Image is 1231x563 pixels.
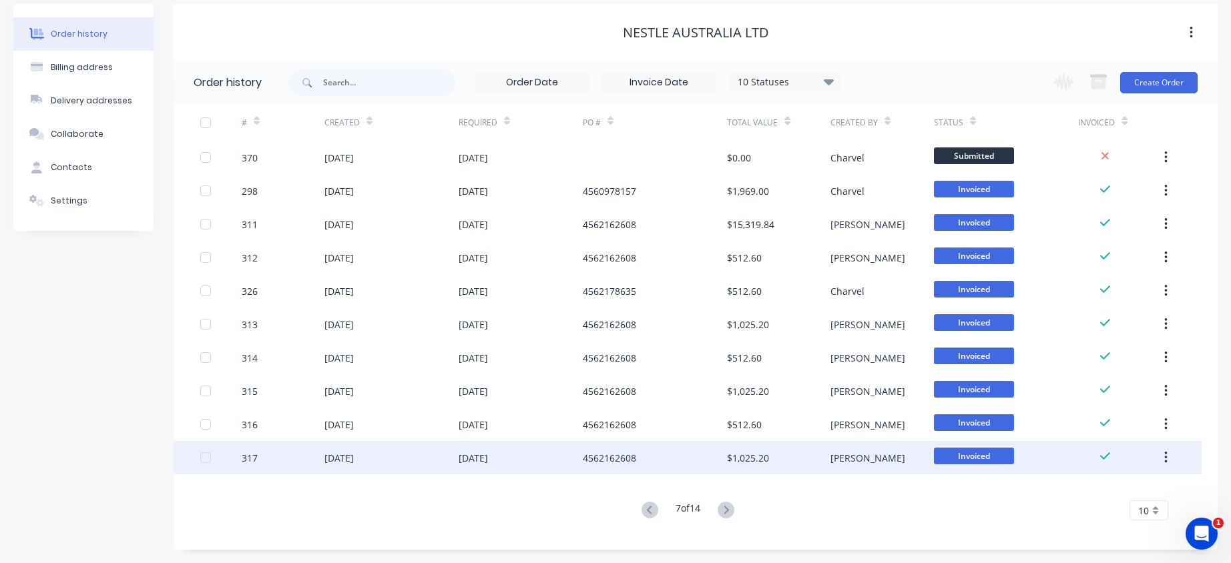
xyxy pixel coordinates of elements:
[1120,72,1198,93] button: Create Order
[1138,504,1149,518] span: 10
[459,117,497,129] div: Required
[583,284,636,298] div: 4562178635
[242,451,258,465] div: 317
[583,104,728,141] div: PO #
[324,284,354,298] div: [DATE]
[1078,117,1115,129] div: Invoiced
[727,151,751,165] div: $0.00
[242,184,258,198] div: 298
[459,318,488,332] div: [DATE]
[242,117,247,129] div: #
[51,28,107,40] div: Order history
[830,318,905,332] div: [PERSON_NAME]
[727,284,762,298] div: $512.60
[324,251,354,265] div: [DATE]
[459,104,583,141] div: Required
[324,384,354,398] div: [DATE]
[934,414,1014,431] span: Invoiced
[459,384,488,398] div: [DATE]
[830,217,905,231] div: [PERSON_NAME]
[934,181,1014,197] span: Invoiced
[934,348,1014,364] span: Invoiced
[324,151,354,165] div: [DATE]
[242,351,258,365] div: 314
[934,314,1014,331] span: Invoiced
[476,73,588,93] input: Order Date
[934,281,1014,298] span: Invoiced
[242,217,258,231] div: 311
[242,384,258,398] div: 315
[242,104,324,141] div: #
[1213,518,1224,528] span: 1
[1186,518,1218,550] iframe: Intercom live chat
[459,418,488,432] div: [DATE]
[623,25,769,41] div: Nestle Australia Ltd
[727,104,830,141] div: Total Value
[727,351,762,365] div: $512.60
[583,451,636,465] div: 4562162608
[242,418,258,432] div: 316
[934,214,1014,231] span: Invoiced
[727,184,769,198] div: $1,969.00
[13,117,154,151] button: Collaborate
[242,284,258,298] div: 326
[830,418,905,432] div: [PERSON_NAME]
[830,117,878,129] div: Created By
[676,501,700,520] div: 7 of 14
[459,351,488,365] div: [DATE]
[830,104,934,141] div: Created By
[324,217,354,231] div: [DATE]
[13,84,154,117] button: Delivery addresses
[324,117,360,129] div: Created
[13,51,154,84] button: Billing address
[934,381,1014,398] span: Invoiced
[727,117,778,129] div: Total Value
[727,451,769,465] div: $1,025.20
[830,251,905,265] div: [PERSON_NAME]
[51,95,132,107] div: Delivery addresses
[583,384,636,398] div: 4562162608
[727,318,769,332] div: $1,025.20
[830,451,905,465] div: [PERSON_NAME]
[459,184,488,198] div: [DATE]
[13,17,154,51] button: Order history
[727,217,774,231] div: $15,319.84
[583,351,636,365] div: 4562162608
[583,251,636,265] div: 4562162608
[51,128,103,140] div: Collaborate
[830,284,865,298] div: Charvel
[459,284,488,298] div: [DATE]
[583,117,601,129] div: PO #
[934,117,963,129] div: Status
[830,184,865,198] div: Charvel
[51,195,87,207] div: Settings
[51,161,92,173] div: Contacts
[459,151,488,165] div: [DATE]
[730,75,842,89] div: 10 Statuses
[324,451,354,465] div: [DATE]
[1078,104,1161,141] div: Invoiced
[603,73,715,93] input: Invoice Date
[324,318,354,332] div: [DATE]
[242,251,258,265] div: 312
[934,147,1014,164] span: Submitted
[727,384,769,398] div: $1,025.20
[583,318,636,332] div: 4562162608
[13,151,154,184] button: Contacts
[583,418,636,432] div: 4562162608
[934,104,1079,141] div: Status
[242,151,258,165] div: 370
[459,451,488,465] div: [DATE]
[934,448,1014,464] span: Invoiced
[830,384,905,398] div: [PERSON_NAME]
[459,251,488,265] div: [DATE]
[830,151,865,165] div: Charvel
[323,69,455,96] input: Search...
[459,217,488,231] div: [DATE]
[13,184,154,217] button: Settings
[727,418,762,432] div: $512.60
[583,184,636,198] div: 4560978157
[934,247,1014,264] span: Invoiced
[324,418,354,432] div: [DATE]
[194,75,262,91] div: Order history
